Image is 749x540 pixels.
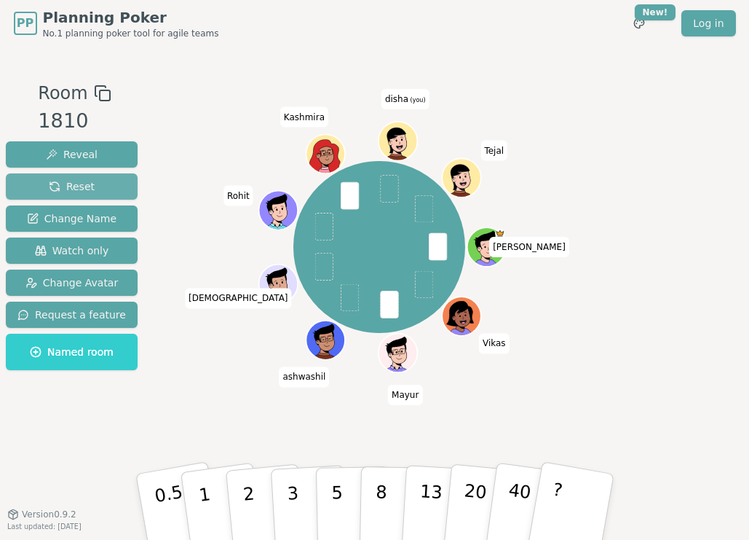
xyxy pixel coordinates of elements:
[22,509,76,520] span: Version 0.9.2
[495,229,504,238] span: Ajay Sanap is the host
[43,7,219,28] span: Planning Poker
[46,147,98,162] span: Reveal
[280,106,328,127] span: Click to change your name
[38,80,87,106] span: Room
[6,173,138,200] button: Reset
[49,179,95,194] span: Reset
[35,243,109,258] span: Watch only
[27,211,116,226] span: Change Name
[408,97,426,103] span: (you)
[681,10,735,36] a: Log in
[479,333,510,353] span: Click to change your name
[223,185,253,206] span: Click to change your name
[43,28,219,39] span: No.1 planning poker tool for agile teams
[379,122,416,159] button: Click to change your avatar
[489,237,569,257] span: Click to change your name
[38,106,111,136] div: 1810
[14,7,219,39] a: PPPlanning PokerNo.1 planning poker tool for agile teams
[25,275,119,290] span: Change Avatar
[6,141,138,168] button: Reveal
[6,238,138,264] button: Watch only
[635,4,676,20] div: New!
[7,523,82,531] span: Last updated: [DATE]
[6,334,138,370] button: Named room
[185,288,291,308] span: Click to change your name
[7,509,76,520] button: Version0.9.2
[6,206,138,232] button: Change Name
[30,345,114,359] span: Named room
[17,15,33,32] span: PP
[480,140,507,160] span: Click to change your name
[6,270,138,296] button: Change Avatar
[279,367,329,387] span: Click to change your name
[17,308,126,322] span: Request a feature
[626,10,652,36] button: New!
[6,302,138,328] button: Request a feature
[388,385,422,405] span: Click to change your name
[381,89,429,109] span: Click to change your name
